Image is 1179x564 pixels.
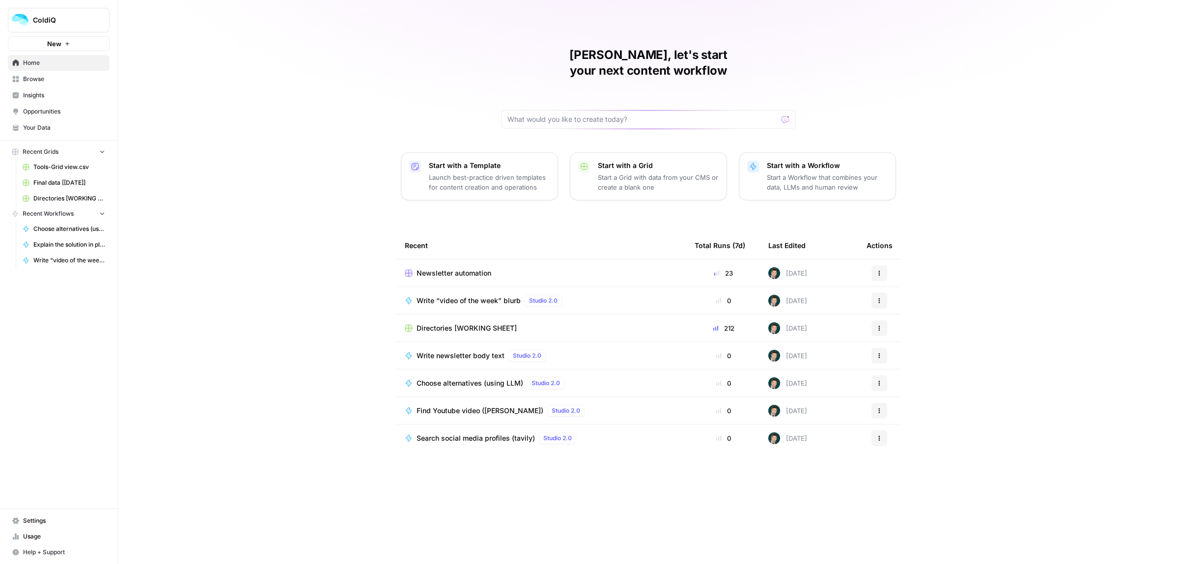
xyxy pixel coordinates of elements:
[23,548,105,557] span: Help + Support
[8,513,110,529] a: Settings
[429,172,550,192] p: Launch best-practice driven templates for content creation and operations
[543,434,572,443] span: Studio 2.0
[501,47,796,79] h1: [PERSON_NAME], let's start your next content workflow
[33,225,105,233] span: Choose alternatives (using LLM)
[23,209,74,218] span: Recent Workflows
[507,114,778,124] input: What would you like to create today?
[18,221,110,237] a: Choose alternatives (using LLM)
[429,161,550,170] p: Start with a Template
[33,15,92,25] span: ColdiQ
[23,532,105,541] span: Usage
[18,175,110,191] a: Final data [[DATE]]
[768,377,780,389] img: 992gdyty1pe6t0j61jgrcag3mgyd
[695,323,753,333] div: 212
[405,268,679,278] a: Newsletter automation
[417,433,535,443] span: Search social media profiles (tavily)
[33,256,105,265] span: Write “video of the week” blurb
[417,406,543,416] span: Find Youtube video ([PERSON_NAME])
[513,351,541,360] span: Studio 2.0
[401,152,558,200] button: Start with a TemplateLaunch best-practice driven templates for content creation and operations
[8,71,110,87] a: Browse
[417,378,523,388] span: Choose alternatives (using LLM)
[8,87,110,103] a: Insights
[695,296,753,306] div: 0
[33,194,105,203] span: Directories [WORKING SHEET]
[8,36,110,51] button: New
[768,295,780,307] img: 992gdyty1pe6t0j61jgrcag3mgyd
[18,191,110,206] a: Directories [WORKING SHEET]
[8,120,110,136] a: Your Data
[532,379,560,388] span: Studio 2.0
[405,405,679,417] a: Find Youtube video ([PERSON_NAME])Studio 2.0
[33,163,105,171] span: Tools-Grid view.csv
[739,152,896,200] button: Start with a WorkflowStart a Workflow that combines your data, LLMs and human review
[18,237,110,253] a: Explain the solution in plain words
[768,405,780,417] img: 992gdyty1pe6t0j61jgrcag3mgyd
[11,11,29,29] img: ColdiQ Logo
[8,8,110,32] button: Workspace: ColdiQ
[768,232,806,259] div: Last Edited
[405,295,679,307] a: Write “video of the week” blurbStudio 2.0
[23,107,105,116] span: Opportunities
[768,405,807,417] div: [DATE]
[8,144,110,159] button: Recent Grids
[768,322,807,334] div: [DATE]
[695,378,753,388] div: 0
[417,296,521,306] span: Write “video of the week” blurb
[47,39,61,49] span: New
[767,172,888,192] p: Start a Workflow that combines your data, LLMs and human review
[18,253,110,268] a: Write “video of the week” blurb
[695,433,753,443] div: 0
[8,104,110,119] a: Opportunities
[598,172,719,192] p: Start a Grid with data from your CMS or create a blank one
[417,268,491,278] span: Newsletter automation
[529,296,558,305] span: Studio 2.0
[570,152,727,200] button: Start with a GridStart a Grid with data from your CMS or create a blank one
[405,377,679,389] a: Choose alternatives (using LLM)Studio 2.0
[23,58,105,67] span: Home
[8,55,110,71] a: Home
[768,432,780,444] img: 992gdyty1pe6t0j61jgrcag3mgyd
[768,267,780,279] img: 992gdyty1pe6t0j61jgrcag3mgyd
[23,147,58,156] span: Recent Grids
[695,406,753,416] div: 0
[867,232,893,259] div: Actions
[417,351,505,361] span: Write newsletter body text
[598,161,719,170] p: Start with a Grid
[23,91,105,100] span: Insights
[768,350,780,362] img: 992gdyty1pe6t0j61jgrcag3mgyd
[405,232,679,259] div: Recent
[23,516,105,525] span: Settings
[768,322,780,334] img: 992gdyty1pe6t0j61jgrcag3mgyd
[23,123,105,132] span: Your Data
[768,295,807,307] div: [DATE]
[768,267,807,279] div: [DATE]
[405,350,679,362] a: Write newsletter body textStudio 2.0
[695,351,753,361] div: 0
[768,377,807,389] div: [DATE]
[18,159,110,175] a: Tools-Grid view.csv
[8,529,110,544] a: Usage
[417,323,517,333] span: Directories [WORKING SHEET]
[8,544,110,560] button: Help + Support
[695,232,745,259] div: Total Runs (7d)
[405,323,679,333] a: Directories [WORKING SHEET]
[405,432,679,444] a: Search social media profiles (tavily)Studio 2.0
[768,350,807,362] div: [DATE]
[768,432,807,444] div: [DATE]
[33,240,105,249] span: Explain the solution in plain words
[8,206,110,221] button: Recent Workflows
[23,75,105,84] span: Browse
[33,178,105,187] span: Final data [[DATE]]
[695,268,753,278] div: 23
[552,406,580,415] span: Studio 2.0
[767,161,888,170] p: Start with a Workflow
